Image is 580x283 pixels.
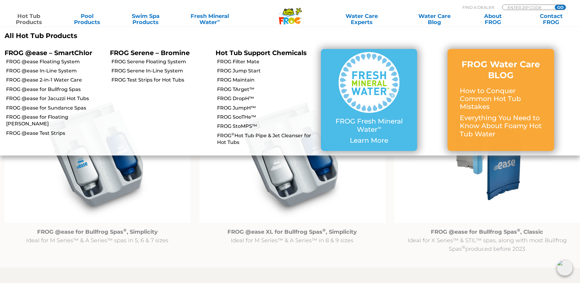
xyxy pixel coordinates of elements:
[333,117,405,134] p: FROG Fresh Mineral Water
[181,13,238,25] a: Fresh MineralWater∞
[6,86,105,93] a: FROG @ease for Bullfrog Spas
[431,229,543,235] strong: FROG @ease for Bullfrog Spas , Classic
[111,58,211,65] a: FROG Serene Floating System
[6,58,105,65] a: FROG @ease Floating System
[6,77,105,83] a: FROG @ease 2-in-1 Water Care
[460,114,542,138] p: Everything You Need to Know About Foamy Hot Tub Water
[517,228,520,232] sup: ®
[217,95,316,102] a: FROG DropH™
[217,132,316,146] a: FROG®Hot Tub Pipe & Jet Cleanser for Hot Tubs
[217,18,220,23] sup: ∞
[462,245,465,250] sup: ®
[6,68,105,74] a: FROG @ease In-Line System
[5,89,190,223] img: @ease_Bullfrog_FROG @ease R180 for Bullfrog Spas with Filter
[507,5,548,10] input: Zip Code Form
[217,86,316,93] a: FROG TArget™
[111,68,211,74] a: FROG Serene In-Line System
[462,5,494,10] p: Find A Dealer
[217,114,316,121] a: FROG SooTHe™
[65,13,110,25] a: PoolProducts
[5,49,101,57] p: FROG @ease – SmartChlor
[6,105,105,111] a: FROG @ease for Sundance Spas
[227,229,357,235] strong: FROG @ease XL for Bullfrog Spas , Simplicity
[394,228,580,253] p: Ideal for X Series™ & STIL™ spas, along with most Bullfrog Spas produced before 2023
[378,124,381,131] sup: ∞
[6,114,105,128] a: FROG @ease for Floating [PERSON_NAME]
[5,228,190,245] p: Ideal for M Series™ & A Series™ spas in 5, 6 & 7 sizes
[470,13,515,25] a: AboutFROG
[333,137,405,145] p: Learn More
[37,229,158,235] strong: FROG @ease for Bullfrog Spas , Simplicity
[217,68,316,74] a: FROG Jump Start
[6,95,105,102] a: FROG @ease for Jacuzzi Hot Tubs
[123,13,168,25] a: Swim SpaProducts
[217,58,316,65] a: FROG Filter Mate
[322,228,326,232] sup: ®
[325,13,399,25] a: Water CareExperts
[217,105,316,111] a: FROG JumpH™
[6,130,105,137] a: FROG @ease Test Strips
[216,49,307,57] a: Hot Tub Support Chemicals
[123,228,127,232] sup: ®
[217,123,316,130] a: FROG StoMPS™
[529,13,574,25] a: ContactFROG
[460,59,542,141] a: FROG Water Care BLOG How to Conquer Common Hot Tub Mistakes Everything You Need to Know About Foa...
[6,13,51,25] a: Hot TubProducts
[111,77,211,83] a: FROG Test Strips for Hot Tubs
[110,49,206,57] p: FROG Serene – Bromine
[394,89,580,223] img: Untitled design (94)
[460,59,542,81] h3: FROG Water Care BLOG
[333,52,405,148] a: FROG Fresh Mineral Water∞ Learn More
[412,13,457,25] a: Water CareBlog
[5,32,286,40] a: All Hot Tub Products
[557,260,573,276] img: openIcon
[199,228,385,245] p: Ideal for M Series™ & A Series™ in 8 & 9 sizes
[460,87,542,111] p: How to Conquer Common Hot Tub Mistakes
[217,77,316,83] a: FROG Maintain
[555,5,566,10] input: GO
[231,132,234,136] sup: ®
[199,89,385,223] img: @ease_Bullfrog_FROG @easeXL for Bullfrog Spas with Filter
